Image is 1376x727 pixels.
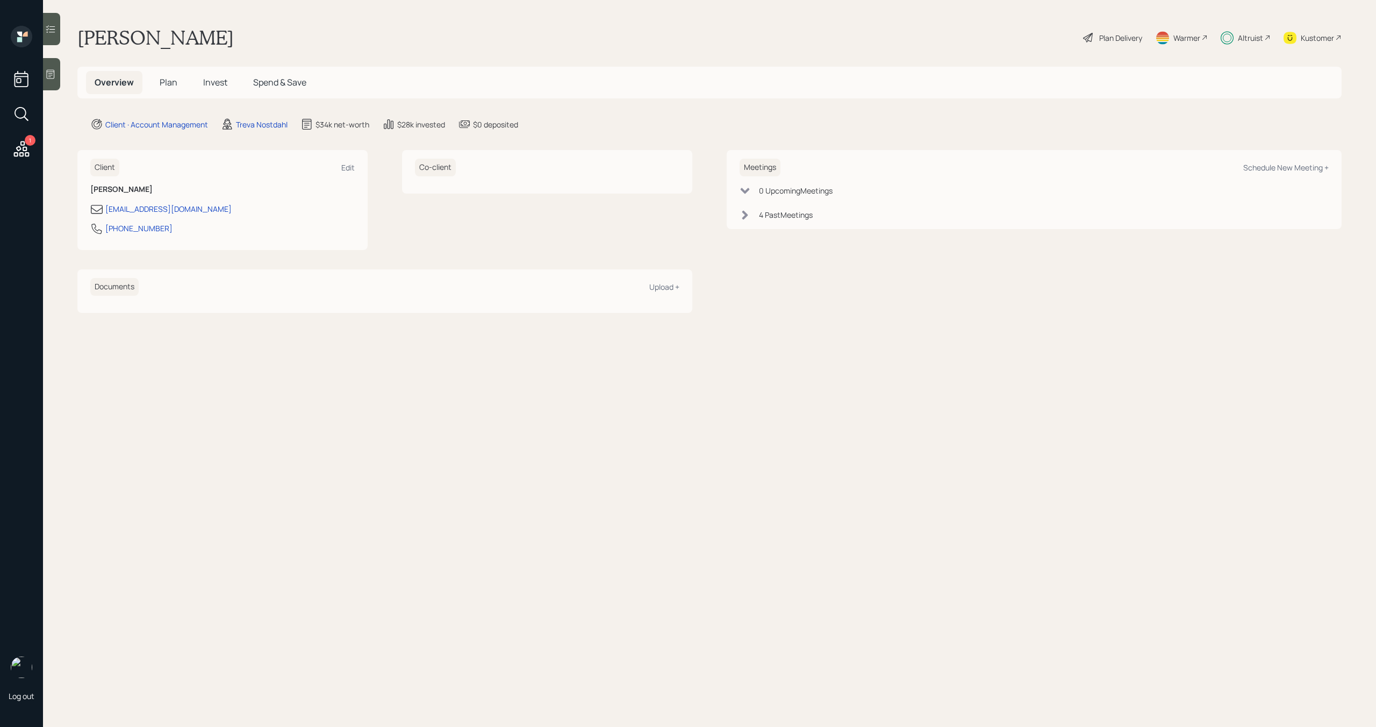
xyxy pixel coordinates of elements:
div: [PHONE_NUMBER] [105,223,173,234]
div: Edit [341,162,355,173]
span: Plan [160,76,177,88]
h6: Client [90,159,119,176]
h6: Co-client [415,159,456,176]
div: Log out [9,691,34,701]
span: Spend & Save [253,76,306,88]
div: Kustomer [1301,32,1334,44]
span: Invest [203,76,227,88]
div: $34k net-worth [316,119,369,130]
div: Schedule New Meeting + [1243,162,1329,173]
div: Upload + [649,282,679,292]
div: Plan Delivery [1099,32,1142,44]
div: [EMAIL_ADDRESS][DOMAIN_NAME] [105,203,232,215]
h6: Meetings [740,159,780,176]
div: Client · Account Management [105,119,208,130]
div: 1 [25,135,35,146]
div: 0 Upcoming Meeting s [759,185,833,196]
div: $28k invested [397,119,445,130]
img: michael-russo-headshot.png [11,657,32,678]
span: Overview [95,76,134,88]
div: Treva Nostdahl [236,119,288,130]
h1: [PERSON_NAME] [77,26,234,49]
div: $0 deposited [473,119,518,130]
h6: [PERSON_NAME] [90,185,355,194]
div: Warmer [1173,32,1200,44]
h6: Documents [90,278,139,296]
div: 4 Past Meeting s [759,209,813,220]
div: Altruist [1238,32,1263,44]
